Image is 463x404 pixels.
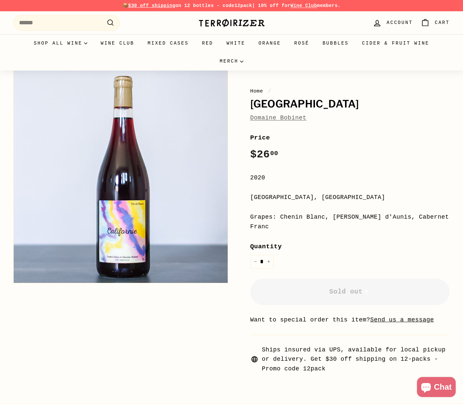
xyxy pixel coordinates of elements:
a: Orange [252,34,288,52]
label: Price [250,133,450,143]
span: Ships insured via UPS, available for local pickup or delivery. Get $30 off shipping on 12-packs -... [262,345,450,374]
a: Send us a message [370,316,434,323]
button: Reduce item quantity by one [250,255,260,269]
span: Cart [435,19,450,26]
a: Bubbles [316,34,355,52]
li: Want to special order this item? [250,315,450,325]
a: Account [369,13,417,33]
button: Increase item quantity by one [264,255,274,269]
strong: 12pack [234,3,252,8]
label: Quantity [250,242,450,252]
a: Cider & Fruit Wine [355,34,436,52]
a: Wine Club [94,34,141,52]
input: quantity [250,255,274,269]
a: Cart [417,13,454,33]
p: 📦 on 12 bottles - code | 10% off for members. [13,2,450,9]
span: Sold out [329,288,371,296]
a: Wine Club [290,3,317,8]
button: Sold out [250,279,450,305]
span: $26 [250,148,278,161]
div: Grapes: Chenin Blanc, [PERSON_NAME] d'Aunis, Cabernet Franc [250,212,450,232]
a: Domaine Bobinet [250,114,307,121]
sup: 00 [270,150,278,157]
summary: Merch [213,52,250,70]
inbox-online-store-chat: Shopify online store chat [415,377,458,399]
a: Mixed Cases [141,34,195,52]
h1: [GEOGRAPHIC_DATA] [250,99,450,110]
a: White [220,34,252,52]
span: Account [387,19,413,26]
nav: breadcrumbs [250,87,450,95]
div: [GEOGRAPHIC_DATA], [GEOGRAPHIC_DATA] [250,193,450,202]
span: $30 off shipping [128,3,176,8]
a: Red [195,34,220,52]
div: 2020 [250,173,450,183]
span: / [266,88,273,94]
summary: Shop all wine [27,34,94,52]
img: Californie [14,69,228,283]
a: Home [250,88,263,94]
a: Rosé [288,34,316,52]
